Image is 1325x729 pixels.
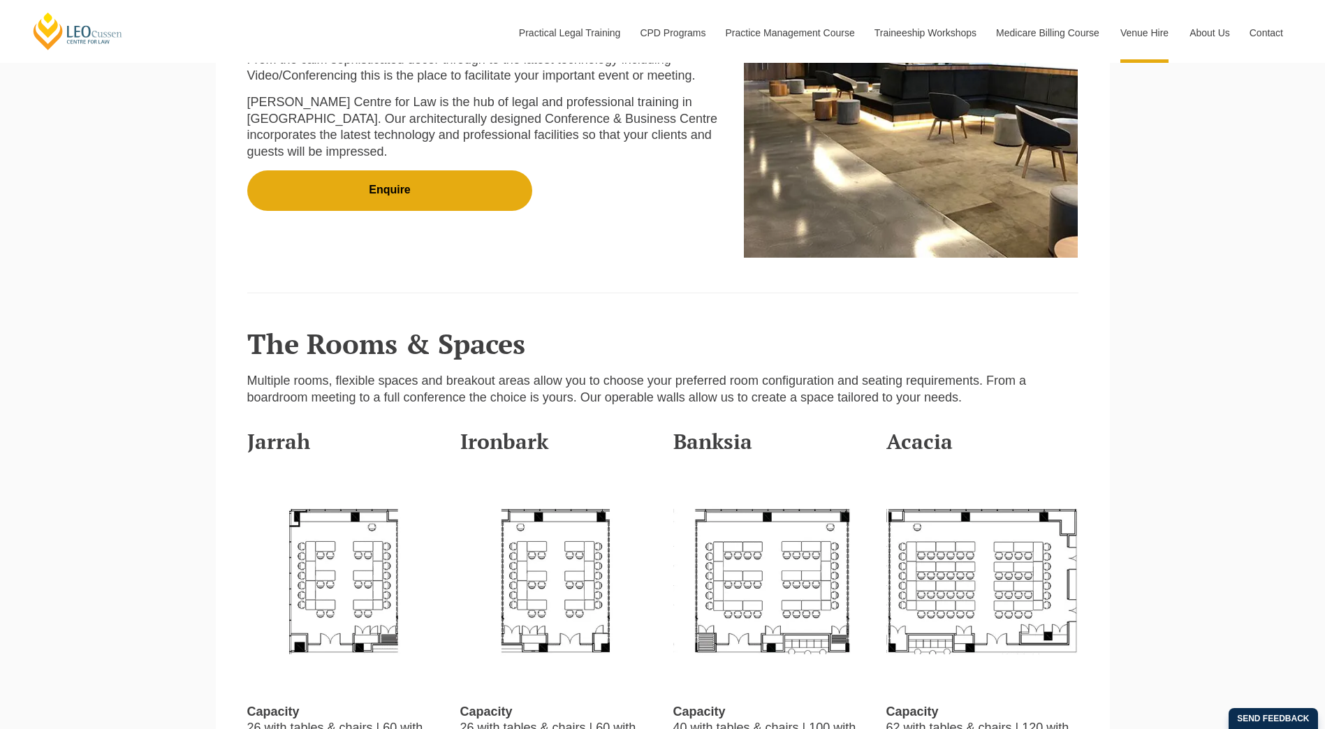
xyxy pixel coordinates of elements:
[629,3,715,63] a: CPD Programs
[247,94,724,160] p: [PERSON_NAME] Centre for Law is the hub of legal and professional training in [GEOGRAPHIC_DATA]. ...
[886,705,939,719] strong: Capacity
[247,373,1078,406] p: Multiple rooms, flexible spaces and breakout areas allow you to choose your preferred room config...
[1239,3,1294,63] a: Contact
[864,3,986,63] a: Traineeship Workshops
[1110,3,1179,63] a: Venue Hire
[886,430,1078,453] h3: Acacia
[247,52,724,84] p: From the calm sophisticated décor through to the latest technology including Video/Conferencing t...
[1179,3,1239,63] a: About Us
[247,430,439,453] h3: Jarrah
[247,170,533,211] a: Enquire
[673,705,726,719] strong: Capacity
[460,430,652,453] h3: Ironbark
[508,3,630,63] a: Practical Legal Training
[31,11,124,51] a: [PERSON_NAME] Centre for Law
[986,3,1110,63] a: Medicare Billing Course
[247,460,439,700] img: Conference venue Jarrah room floor plan
[673,430,865,453] h3: Banksia
[715,3,864,63] a: Practice Management Course
[460,705,513,719] strong: Capacity
[247,705,300,719] strong: Capacity
[886,460,1078,700] img: Conference venue Acacia room floor plan
[460,460,652,700] img: Conference venue Ironbark room floor plan
[673,460,865,700] img: Conference venue Banksia room floor plan
[247,328,1078,359] h2: The Rooms & Spaces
